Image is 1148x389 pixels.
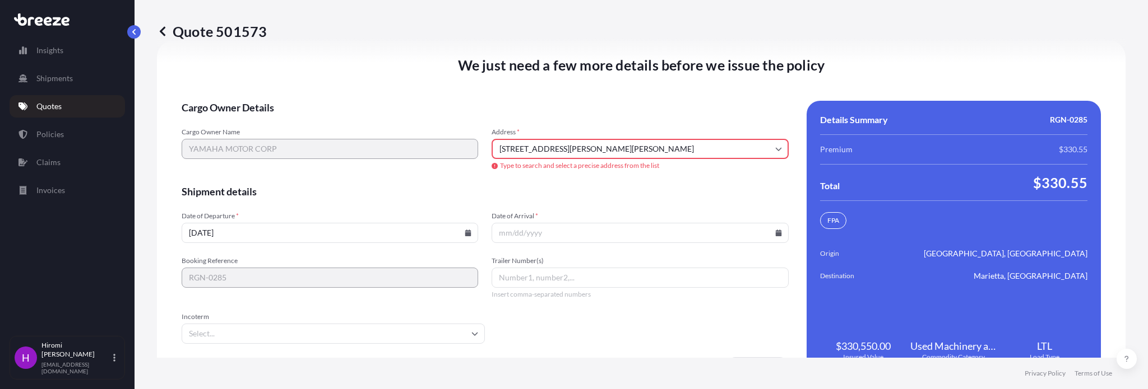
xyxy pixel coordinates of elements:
[1050,114,1087,125] span: RGN-0285
[10,179,125,201] a: Invoices
[182,212,478,221] span: Date of Departure
[1075,369,1112,378] a: Terms of Use
[492,290,788,299] span: Insert comma-separated numbers
[922,353,985,362] span: Commodity Category
[820,144,853,155] span: Premium
[36,157,61,168] p: Claims
[492,161,788,170] span: Type to search and select a precise address from the list
[10,39,125,62] a: Insights
[41,361,111,374] p: [EMAIL_ADDRESS][DOMAIN_NAME]
[820,270,883,282] span: Destination
[492,128,788,137] span: Address
[974,270,1087,282] span: Marietta, [GEOGRAPHIC_DATA]
[10,67,125,90] a: Shipments
[182,223,478,243] input: mm/dd/yyyy
[182,256,478,265] span: Booking Reference
[10,123,125,146] a: Policies
[1033,174,1087,191] span: $330.55
[820,180,840,191] span: Total
[182,268,478,288] input: Your internal reference
[492,212,788,221] span: Date of Arrival
[492,223,788,243] input: mm/dd/yyyy
[182,324,485,344] input: Select...
[820,248,883,259] span: Origin
[36,45,63,56] p: Insights
[36,101,62,112] p: Quotes
[10,95,125,118] a: Quotes
[1025,369,1066,378] a: Privacy Policy
[843,353,883,362] span: Insured Value
[492,268,788,288] input: Number1, number2,...
[157,22,267,40] p: Quote 501573
[182,101,789,114] span: Cargo Owner Details
[182,128,478,137] span: Cargo Owner Name
[1037,339,1052,353] span: LTL
[820,212,846,229] div: FPA
[36,129,64,140] p: Policies
[820,114,888,125] span: Details Summary
[182,312,485,321] span: Incoterm
[1030,353,1059,362] span: Load Type
[924,248,1087,259] span: [GEOGRAPHIC_DATA], [GEOGRAPHIC_DATA]
[182,185,789,198] span: Shipment details
[1059,144,1087,155] span: $330.55
[836,339,891,353] span: $330,550.00
[726,357,789,375] button: Create Policy
[36,73,73,84] p: Shipments
[41,341,111,359] p: Hiromi [PERSON_NAME]
[458,56,825,74] span: We just need a few more details before we issue the policy
[10,151,125,174] a: Claims
[36,185,65,196] p: Invoices
[22,352,30,363] span: H
[492,139,788,159] input: Cargo owner address
[910,339,997,353] span: Used Machinery and Equipment
[492,256,788,265] span: Trailer Number(s)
